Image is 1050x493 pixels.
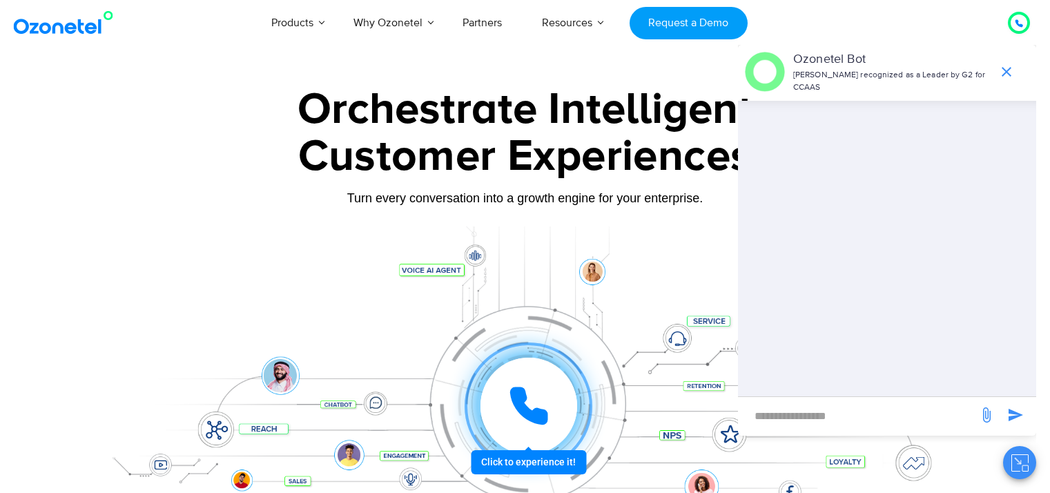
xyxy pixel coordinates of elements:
[1003,446,1036,479] button: Close chat
[94,88,957,132] div: Orchestrate Intelligent
[793,50,991,69] p: Ozonetel Bot
[630,7,748,39] a: Request a Demo
[793,69,991,94] p: [PERSON_NAME] recognized as a Leader by G2 for CCAAS
[745,404,971,429] div: new-msg-input
[745,52,785,92] img: header
[973,401,1000,429] span: send message
[1002,401,1029,429] span: send message
[993,58,1020,86] span: end chat or minimize
[94,124,957,190] div: Customer Experiences
[94,191,957,206] div: Turn every conversation into a growth engine for your enterprise.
